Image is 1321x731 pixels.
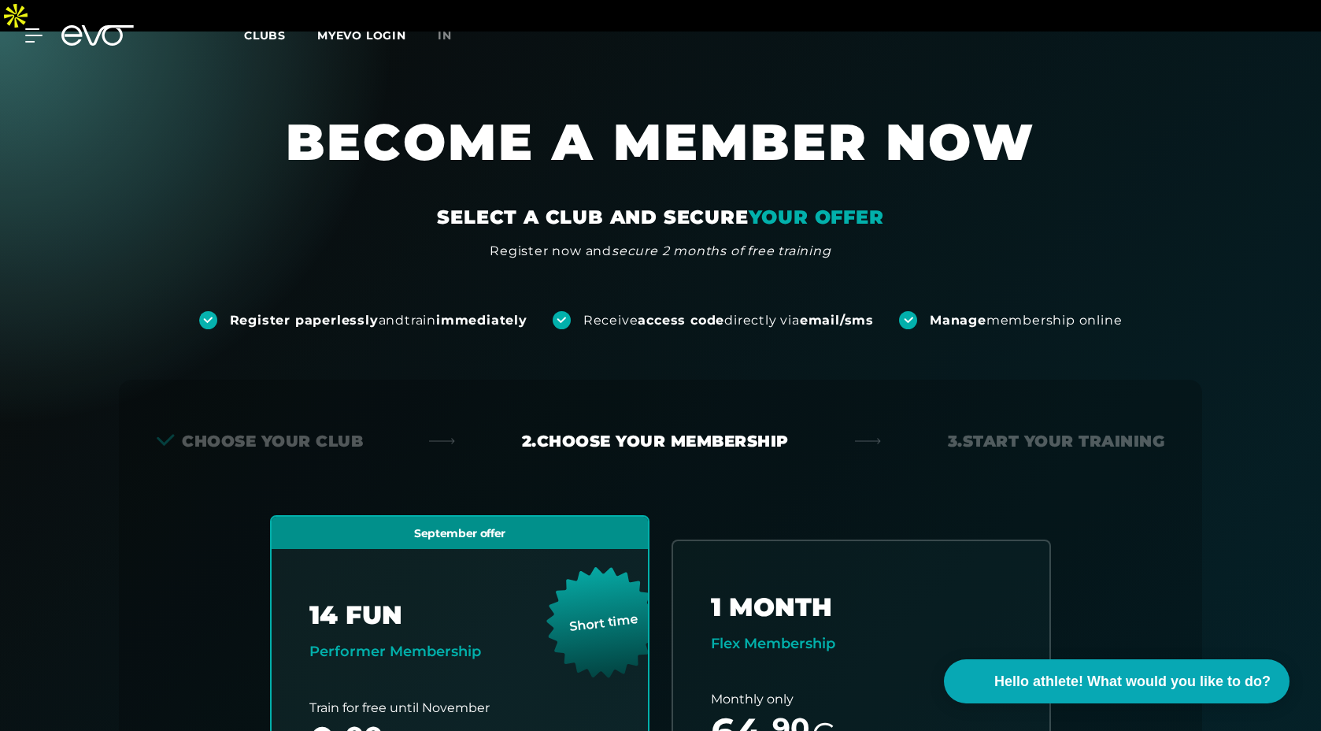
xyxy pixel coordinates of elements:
font: train [405,313,436,328]
button: Hello athlete! What would you like to do? [944,659,1290,703]
font: 2. [522,432,537,451]
font: Choose your membership [537,432,789,451]
font: Hello athlete! What would you like to do? [994,673,1271,689]
font: Choose your club [182,432,363,451]
font: access code [638,313,724,328]
font: Register paperlessly [230,313,379,328]
font: YOUR OFFER [749,206,884,228]
font: Manage [930,313,986,328]
font: in [438,28,452,43]
font: Start your training [963,432,1165,451]
font: secure 2 months of free training [612,243,831,258]
font: Receive [583,313,638,328]
a: Clubs [244,28,317,43]
font: immediately [436,313,527,328]
font: SELECT A CLUB AND SECURE [437,206,748,228]
font: BECOME A MEMBER NOW [286,111,1035,173]
font: directly via [724,313,800,328]
font: Register now and [490,243,612,258]
font: 3. [948,432,963,451]
font: email/sms [800,313,874,328]
font: membership online [986,313,1123,328]
a: in [438,27,471,45]
a: MYEVO LOGIN [317,28,406,43]
span: Clubs [244,28,286,43]
font: and [379,313,405,328]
